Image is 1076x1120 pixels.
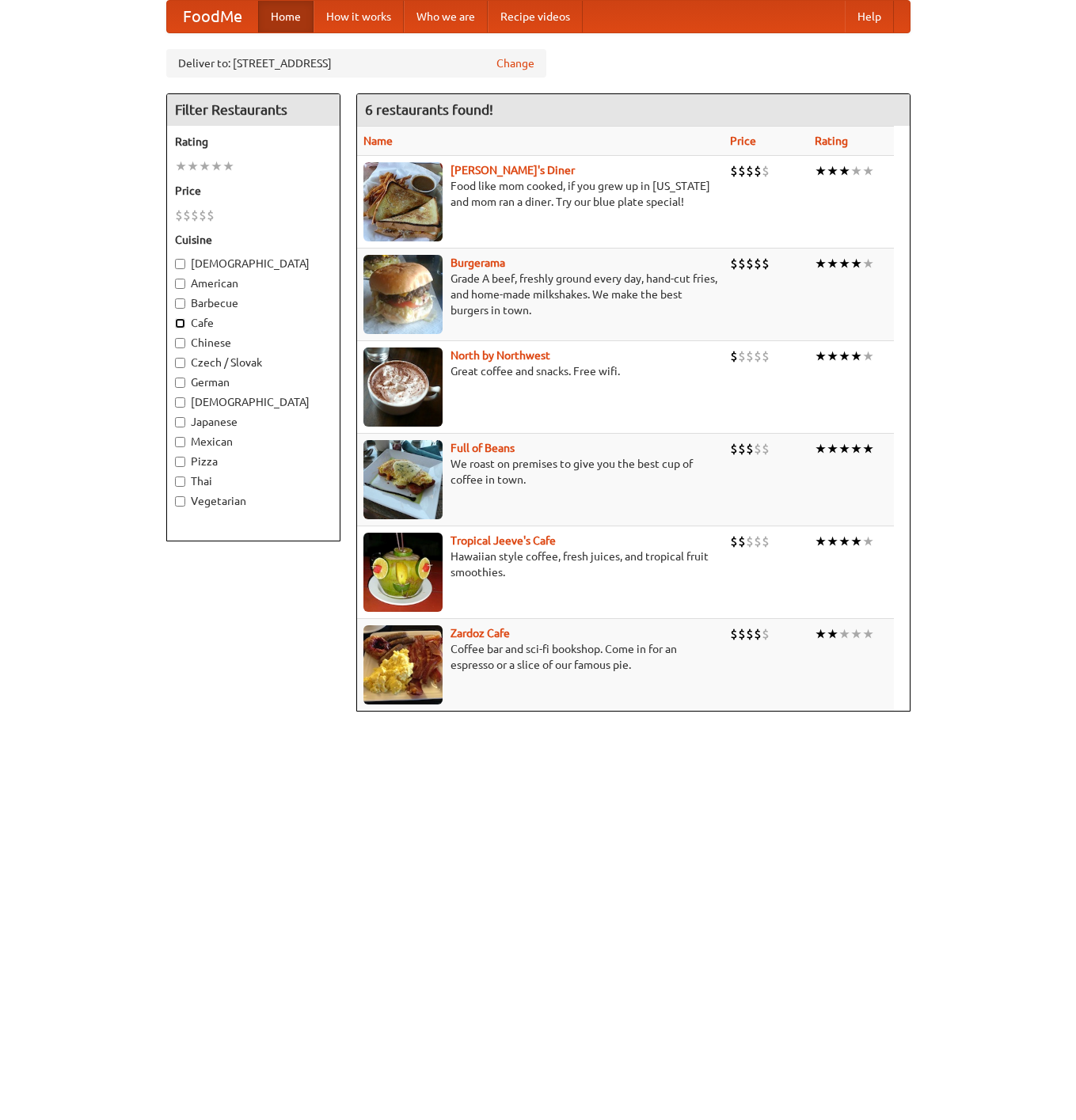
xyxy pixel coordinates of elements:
[175,358,185,368] input: Czech / Slovak
[451,349,550,362] a: North by Northwest
[363,271,717,318] p: Grade A beef, freshly ground every day, hand-cut fries, and home-made milkshakes. We make the bes...
[175,496,185,507] input: Vegetarian
[175,315,332,331] label: Cafe
[363,641,717,673] p: Coffee bar and sci-fi bookshop. Come in for an espresso or a slice of our famous pie.
[862,533,874,550] li: ★
[730,533,738,550] li: $
[363,440,443,519] img: beans.jpg
[363,549,717,580] p: Hawaiian style coffee, fresh juices, and tropical fruit smoothies.
[815,135,848,147] a: Rating
[754,440,762,457] li: $
[451,256,505,269] a: Burgerama
[488,1,583,32] a: Recipe videos
[183,207,191,224] li: $
[845,1,894,32] a: Help
[730,135,756,147] a: Price
[754,533,762,550] li: $
[862,625,874,643] li: ★
[363,162,443,241] img: sallys.jpg
[838,162,850,180] li: ★
[746,625,754,643] li: $
[363,135,393,147] a: Name
[199,158,211,175] li: ★
[746,162,754,180] li: $
[175,259,185,269] input: [DEMOGRAPHIC_DATA]
[363,533,443,612] img: jeeves.jpg
[850,347,862,365] li: ★
[738,625,746,643] li: $
[187,158,199,175] li: ★
[363,178,717,210] p: Food like mom cooked, if you grew up in [US_STATE] and mom ran a diner. Try our blue plate special!
[838,440,850,457] li: ★
[175,378,185,388] input: German
[175,318,185,328] input: Cafe
[762,255,770,272] li: $
[167,94,340,126] h4: Filter Restaurants
[211,158,222,175] li: ★
[175,183,332,199] h5: Price
[258,1,314,32] a: Home
[175,295,332,311] label: Barbecue
[191,207,199,224] li: $
[730,625,738,643] li: $
[363,347,443,427] img: north.jpg
[815,440,827,457] li: ★
[365,102,493,117] ng-pluralize: 6 restaurants found!
[827,347,838,365] li: ★
[451,164,575,177] a: [PERSON_NAME]'s Diner
[827,625,838,643] li: ★
[175,374,332,390] label: German
[838,347,850,365] li: ★
[175,493,332,509] label: Vegetarian
[730,347,738,365] li: $
[827,255,838,272] li: ★
[175,397,185,408] input: [DEMOGRAPHIC_DATA]
[815,255,827,272] li: ★
[175,134,332,150] h5: Rating
[175,355,332,370] label: Czech / Slovak
[175,434,332,450] label: Mexican
[850,625,862,643] li: ★
[746,347,754,365] li: $
[167,1,258,32] a: FoodMe
[850,162,862,180] li: ★
[451,534,556,547] b: Tropical Jeeve's Cafe
[363,456,717,488] p: We roast on premises to give you the best cup of coffee in town.
[862,162,874,180] li: ★
[175,275,332,291] label: American
[451,627,510,640] a: Zardoz Cafe
[738,347,746,365] li: $
[762,347,770,365] li: $
[815,162,827,180] li: ★
[199,207,207,224] li: $
[175,454,332,469] label: Pizza
[175,476,185,487] input: Thai
[363,363,717,379] p: Great coffee and snacks. Free wifi.
[762,162,770,180] li: $
[862,440,874,457] li: ★
[175,207,183,224] li: $
[496,55,534,71] a: Change
[175,394,332,410] label: [DEMOGRAPHIC_DATA]
[738,533,746,550] li: $
[730,440,738,457] li: $
[738,440,746,457] li: $
[207,207,215,224] li: $
[815,533,827,550] li: ★
[762,440,770,457] li: $
[175,232,332,248] h5: Cuisine
[222,158,234,175] li: ★
[838,255,850,272] li: ★
[738,162,746,180] li: $
[754,625,762,643] li: $
[827,533,838,550] li: ★
[754,347,762,365] li: $
[730,162,738,180] li: $
[762,625,770,643] li: $
[175,437,185,447] input: Mexican
[850,255,862,272] li: ★
[730,255,738,272] li: $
